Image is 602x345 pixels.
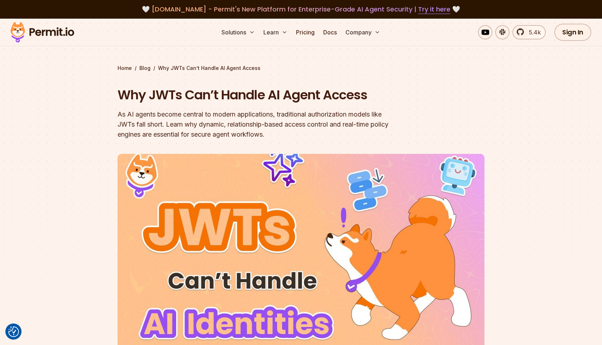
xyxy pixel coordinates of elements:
[261,25,290,39] button: Learn
[554,24,591,41] a: Sign In
[7,20,77,44] img: Permit logo
[418,5,450,14] a: Try it here
[8,326,19,337] img: Revisit consent button
[343,25,383,39] button: Company
[139,65,150,72] a: Blog
[219,25,258,39] button: Solutions
[512,25,546,39] a: 5.4k
[118,109,393,140] div: As AI agents become central to modern applications, traditional authorization models like JWTs fa...
[118,65,132,72] a: Home
[118,86,393,104] h1: Why JWTs Can’t Handle AI Agent Access
[17,4,585,14] div: 🤍 🤍
[293,25,317,39] a: Pricing
[8,326,19,337] button: Consent Preferences
[118,65,484,72] div: / /
[152,5,450,14] span: [DOMAIN_NAME] - Permit's New Platform for Enterprise-Grade AI Agent Security |
[320,25,340,39] a: Docs
[525,28,541,37] span: 5.4k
